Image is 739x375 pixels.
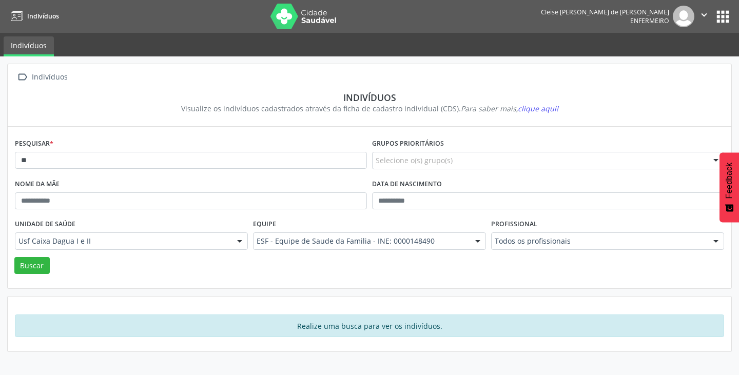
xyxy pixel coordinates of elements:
[15,176,60,192] label: Nome da mãe
[376,155,453,166] span: Selecione o(s) grupo(s)
[725,163,734,199] span: Feedback
[491,216,537,232] label: Profissional
[694,6,714,27] button: 
[15,216,75,232] label: Unidade de saúde
[518,104,558,113] span: clique aqui!
[30,70,69,85] div: Indivíduos
[15,314,724,337] div: Realize uma busca para ver os indivíduos.
[15,70,69,85] a:  Indivíduos
[18,236,227,246] span: Usf Caixa Dagua I e II
[4,36,54,56] a: Indivíduos
[461,104,558,113] i: Para saber mais,
[253,216,276,232] label: Equipe
[495,236,703,246] span: Todos os profissionais
[714,8,732,26] button: apps
[22,92,717,103] div: Indivíduos
[257,236,465,246] span: ESF - Equipe de Saude da Familia - INE: 0000148490
[22,103,717,114] div: Visualize os indivíduos cadastrados através da ficha de cadastro individual (CDS).
[27,12,59,21] span: Indivíduos
[630,16,669,25] span: Enfermeiro
[15,70,30,85] i: 
[719,152,739,222] button: Feedback - Mostrar pesquisa
[7,8,59,25] a: Indivíduos
[698,9,710,21] i: 
[372,176,442,192] label: Data de nascimento
[372,136,444,152] label: Grupos prioritários
[673,6,694,27] img: img
[15,136,53,152] label: Pesquisar
[541,8,669,16] div: Cleise [PERSON_NAME] de [PERSON_NAME]
[14,257,50,274] button: Buscar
